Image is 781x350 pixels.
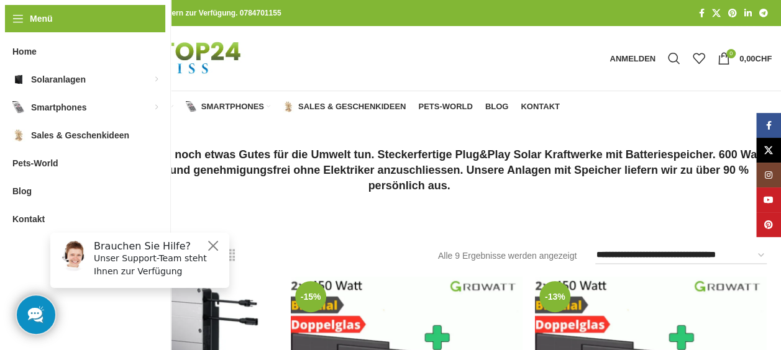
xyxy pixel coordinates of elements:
button: Close [165,16,180,30]
span: 0 [726,49,736,58]
a: Anmelden [603,46,662,71]
img: Customer service [17,17,48,48]
a: X Social Link [708,5,724,22]
a: Sales & Geschenkideen [283,94,406,119]
bdi: 0,00 [739,54,772,63]
span: Home [12,40,37,63]
select: Shop-Reihenfolge [595,246,767,264]
span: Sales & Geschenkideen [298,102,406,112]
span: Pets-World [12,152,58,174]
span: -13% [539,281,570,312]
span: Solaranlagen [31,68,86,91]
a: Solaranlagen [83,94,173,119]
a: YouTube Social Link [756,187,781,212]
img: Sales & Geschenkideen [283,101,294,112]
a: X Social Link [756,138,781,163]
span: Blog [12,180,32,202]
strong: Geld sparen und auch noch etwas Gutes für die Umwelt tun. Steckerfertige Plug&Play Solar Kraftwer... [54,148,764,192]
a: Smartphones [186,94,270,119]
a: Pinterest Social Link [724,5,741,22]
a: 0 0,00CHF [711,46,778,71]
img: Sales & Geschenkideen [12,129,25,141]
span: Smartphones [201,102,264,112]
div: Meine Wunschliste [687,46,711,71]
h6: Brauchen Sie Hilfe? [53,17,181,29]
span: Smartphones [31,96,86,119]
div: Hauptnavigation [40,94,566,119]
span: -15% [295,281,326,312]
img: Smartphones [186,101,197,112]
span: Kontakt [12,208,45,230]
a: LinkedIn Social Link [741,5,756,22]
a: Facebook Social Link [756,113,781,138]
a: Pets-World [418,94,472,119]
span: Anmelden [610,55,655,63]
a: Blog [485,94,509,119]
span: CHF [755,54,772,63]
p: Alle 9 Ergebnisse werden angezeigt [438,249,577,262]
a: Facebook Social Link [695,5,708,22]
span: Sales & Geschenkideen [31,124,129,146]
a: Kontakt [521,94,560,119]
a: Telegram Social Link [756,5,772,22]
span: Blog [485,102,509,112]
span: Pets-World [418,102,472,112]
img: Solaranlagen [12,73,25,86]
span: Kontakt [521,102,560,112]
span: Menü [30,12,53,25]
img: Smartphones [12,101,25,114]
p: Unser Support-Team steht Ihnen zur Verfügung [53,29,181,55]
a: Pinterest Social Link [756,212,781,237]
a: Suche [662,46,687,71]
a: Instagram Social Link [756,163,781,187]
